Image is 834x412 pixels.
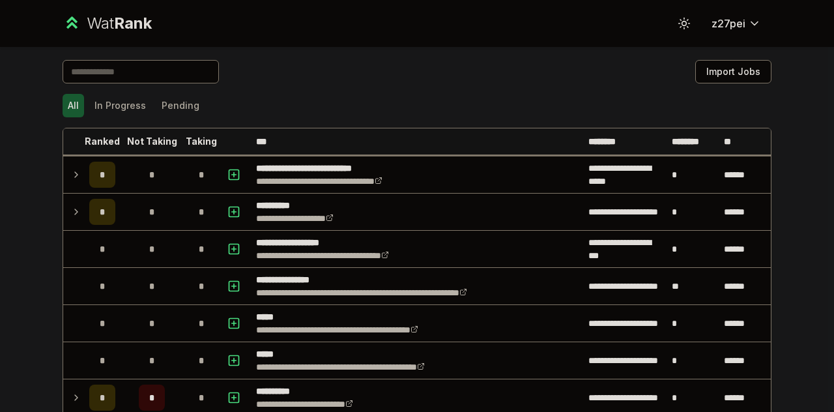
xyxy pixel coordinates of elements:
[63,94,84,117] button: All
[114,14,152,33] span: Rank
[156,94,205,117] button: Pending
[695,60,771,83] button: Import Jobs
[87,13,152,34] div: Wat
[712,16,745,31] span: z27pei
[186,135,217,148] p: Taking
[701,12,771,35] button: z27pei
[89,94,151,117] button: In Progress
[63,13,152,34] a: WatRank
[85,135,120,148] p: Ranked
[127,135,177,148] p: Not Taking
